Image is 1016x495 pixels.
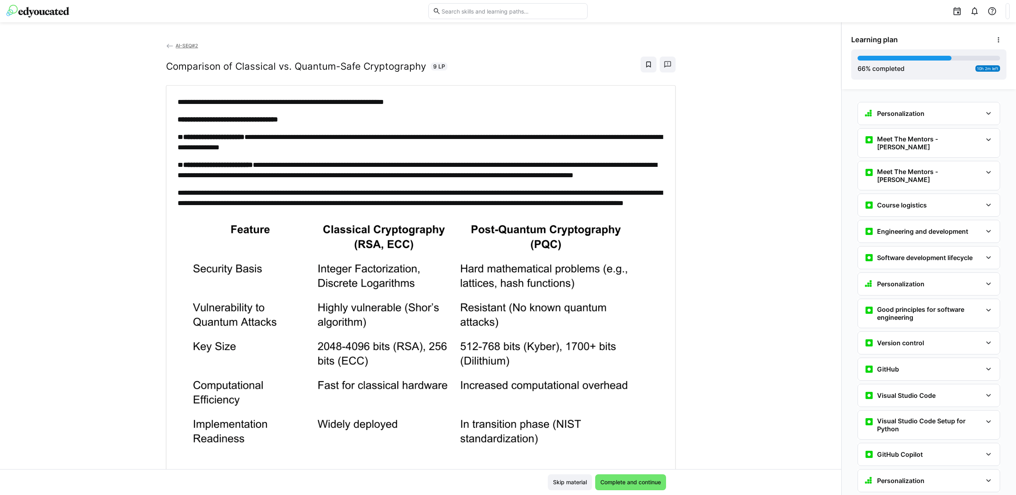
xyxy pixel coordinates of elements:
h3: Meet The Mentors - [PERSON_NAME] [877,135,982,151]
h3: Visual Studio Code Setup for Python [877,417,982,433]
div: % completed [858,64,905,73]
a: AI-SEQ#2 [166,43,198,49]
span: 10h 2m left [977,66,998,71]
h3: GitHub Copilot [877,450,923,458]
input: Search skills and learning paths… [441,8,583,15]
h2: Comparison of Classical vs. Quantum-Safe Cryptography [166,61,426,72]
h3: Visual Studio Code [877,391,936,399]
span: Complete and continue [599,478,662,486]
h3: Software development lifecycle [877,254,973,262]
h3: Version control [877,339,924,347]
button: Complete and continue [595,474,666,490]
h3: GitHub [877,365,899,373]
h3: Course logistics [877,201,927,209]
h3: Personalization [877,280,924,288]
button: Skip material [548,474,592,490]
span: 9 LP [433,63,445,70]
span: AI-SEQ#2 [176,43,198,49]
span: Learning plan [851,35,898,44]
h3: Meet The Mentors - [PERSON_NAME] [877,168,982,184]
h3: Engineering and development [877,227,968,235]
h3: Personalization [877,477,924,485]
span: 66 [858,65,866,72]
span: Skip material [552,478,588,486]
h3: Good principles for software engineering [877,305,982,321]
h3: Personalization [877,110,924,117]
